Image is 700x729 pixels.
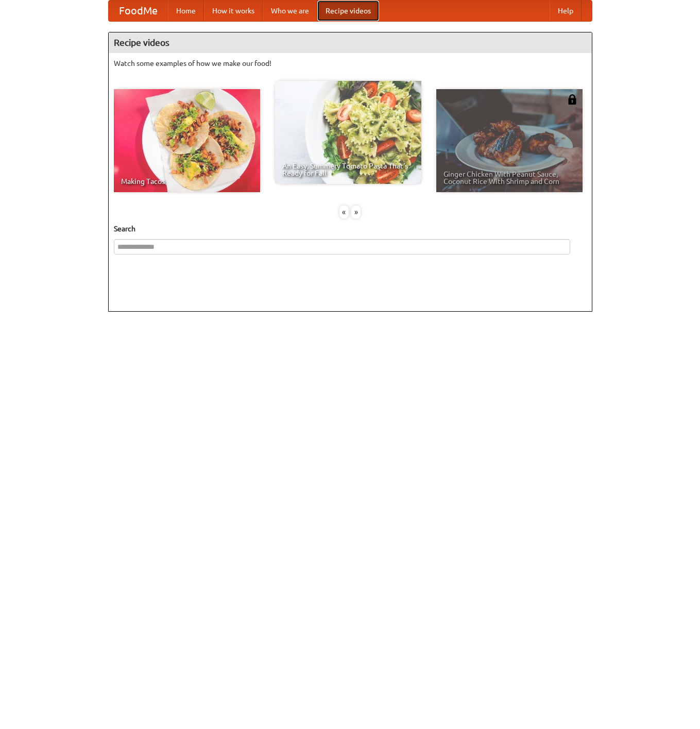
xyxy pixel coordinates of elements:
h4: Recipe videos [109,32,592,53]
div: « [339,206,349,218]
a: An Easy, Summery Tomato Pasta That's Ready for Fall [275,81,421,184]
h5: Search [114,224,587,234]
p: Watch some examples of how we make our food! [114,58,587,69]
a: Help [550,1,582,21]
a: Who we are [263,1,317,21]
a: Recipe videos [317,1,379,21]
span: An Easy, Summery Tomato Pasta That's Ready for Fall [282,162,414,177]
div: » [351,206,361,218]
a: Making Tacos [114,89,260,192]
a: Home [168,1,204,21]
span: Making Tacos [121,178,253,185]
img: 483408.png [567,94,577,105]
a: FoodMe [109,1,168,21]
a: How it works [204,1,263,21]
